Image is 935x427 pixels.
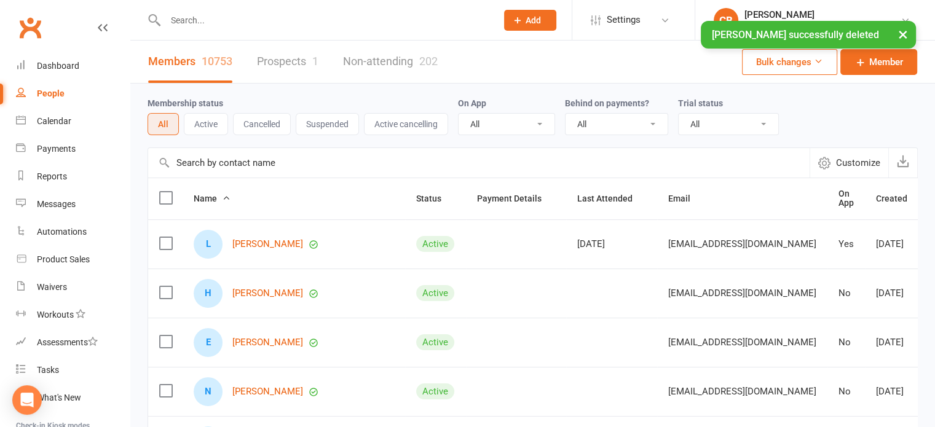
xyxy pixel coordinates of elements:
div: [PERSON_NAME] successfully deleted [701,21,916,49]
a: Dashboard [16,52,130,80]
label: Membership status [148,98,223,108]
div: 202 [419,55,438,68]
a: Messages [16,190,130,218]
div: Dashboard [37,61,79,71]
button: Active cancelling [364,113,448,135]
div: Automations [37,227,87,237]
button: Active [184,113,228,135]
div: Hareem [194,279,223,308]
span: Created [876,194,921,203]
div: [PERSON_NAME] [744,9,901,20]
div: Active [416,334,454,350]
button: Name [194,191,231,206]
span: Add [526,15,541,25]
div: [DATE] [577,239,646,249]
div: No [838,386,854,397]
span: [EMAIL_ADDRESS][DOMAIN_NAME] [668,232,816,256]
a: Clubworx [15,12,45,43]
div: [DATE] [876,288,921,299]
a: [PERSON_NAME] [232,337,303,348]
button: × [892,21,914,47]
button: Bulk changes [742,49,837,75]
div: 10753 [202,55,232,68]
input: Search... [162,12,488,29]
a: Reports [16,163,130,190]
span: Member [869,55,903,69]
a: Non-attending202 [343,41,438,83]
div: [DATE] [876,337,921,348]
a: Payments [16,135,130,163]
a: Assessments [16,329,130,356]
button: Last Attended [577,191,646,206]
span: [EMAIL_ADDRESS][DOMAIN_NAME] [668,281,816,305]
div: Active [416,285,454,301]
button: All [148,113,179,135]
a: Members10753 [148,41,232,83]
a: Calendar [16,108,130,135]
a: Product Sales [16,246,130,273]
button: Cancelled [233,113,291,135]
div: 1 [312,55,318,68]
button: Add [504,10,556,31]
a: [PERSON_NAME] [232,239,303,249]
label: Behind on payments? [565,98,649,108]
label: Trial status [678,98,723,108]
a: [PERSON_NAME] [232,288,303,299]
div: Active [416,236,454,252]
button: Payment Details [477,191,555,206]
span: Last Attended [577,194,646,203]
button: Email [668,191,704,206]
div: [DATE] [876,386,921,397]
div: Reports [37,171,67,181]
div: No [838,337,854,348]
button: Customize [810,148,888,178]
a: [PERSON_NAME] [232,386,303,397]
span: Payment Details [477,194,555,203]
div: What's New [37,393,81,402]
a: What's New [16,384,130,412]
div: Active and Healthy [GEOGRAPHIC_DATA] [744,20,901,31]
button: Created [876,191,921,206]
div: No [838,288,854,299]
a: Member [840,49,917,75]
label: On App [458,98,486,108]
div: Assessments [37,337,98,347]
input: Search by contact name [148,148,810,178]
th: On App [827,178,865,219]
div: Messages [37,199,76,209]
div: Waivers [37,282,67,292]
a: Prospects1 [257,41,318,83]
a: Automations [16,218,130,246]
div: Calendar [37,116,71,126]
div: Active [416,383,454,399]
span: Settings [607,6,641,34]
div: People [37,88,65,98]
span: [EMAIL_ADDRESS][DOMAIN_NAME] [668,331,816,354]
span: Customize [836,155,880,170]
div: Naufil [194,377,223,406]
span: Status [416,194,455,203]
span: Name [194,194,231,203]
div: Yes [838,239,854,249]
span: [EMAIL_ADDRESS][DOMAIN_NAME] [668,380,816,403]
a: People [16,80,130,108]
a: Workouts [16,301,130,329]
div: Payments [37,144,76,154]
button: Status [416,191,455,206]
div: Open Intercom Messenger [12,385,42,415]
div: Ebrahim [194,328,223,357]
a: Tasks [16,356,130,384]
div: Workouts [37,310,74,319]
div: Tasks [37,365,59,375]
span: Email [668,194,704,203]
a: Waivers [16,273,130,301]
div: [DATE] [876,239,921,249]
div: Logan [194,230,223,259]
div: CB [714,8,738,33]
button: Suspended [296,113,359,135]
div: Product Sales [37,254,90,264]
